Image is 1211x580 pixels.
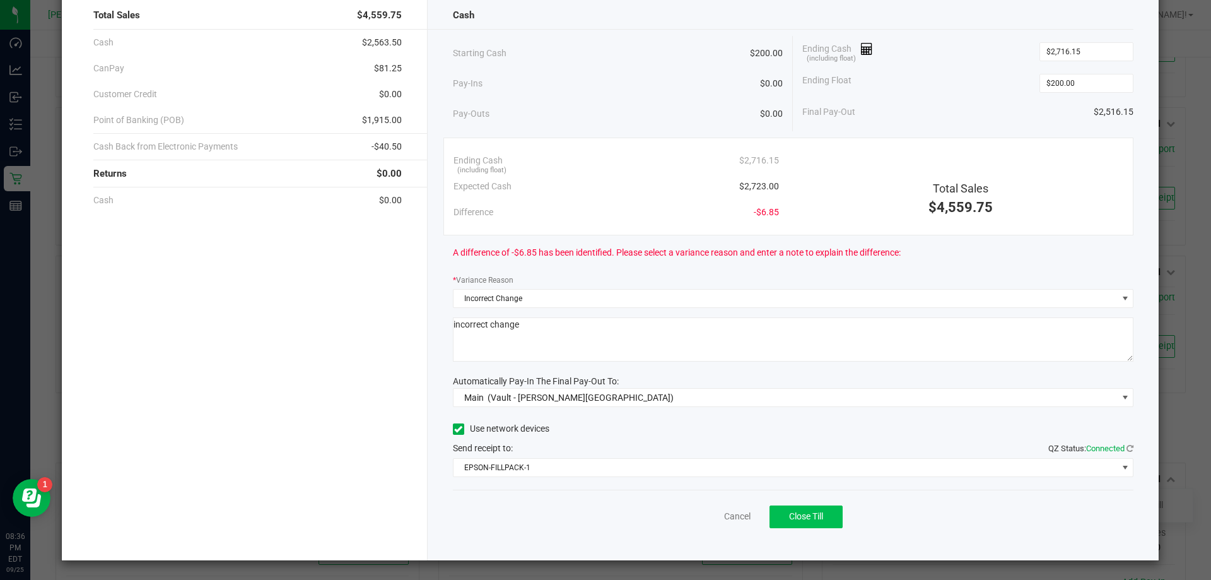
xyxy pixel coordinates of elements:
[453,8,474,23] span: Cash
[13,479,50,517] iframe: Resource center
[464,393,484,403] span: Main
[754,206,779,219] span: -$6.85
[362,114,402,127] span: $1,915.00
[453,206,493,219] span: Difference
[357,8,402,23] span: $4,559.75
[453,422,549,435] label: Use network devices
[789,511,823,521] span: Close Till
[724,510,751,523] a: Cancel
[453,459,1118,476] span: EPSON-FILLPACK-1
[453,47,506,60] span: Starting Cash
[37,477,52,492] iframe: Resource center unread badge
[453,107,489,121] span: Pay-Outs
[374,62,402,75] span: $81.25
[93,160,402,187] div: Returns
[802,42,873,61] span: Ending Cash
[769,506,843,528] button: Close Till
[453,246,901,259] span: A difference of -$6.85 has been identified. Please select a variance reason and enter a note to e...
[453,275,513,286] label: Variance Reason
[93,114,184,127] span: Point of Banking (POB)
[93,194,114,207] span: Cash
[750,47,783,60] span: $200.00
[93,8,140,23] span: Total Sales
[760,77,783,90] span: $0.00
[933,182,988,195] span: Total Sales
[1048,444,1133,453] span: QZ Status:
[739,180,779,193] span: $2,723.00
[453,77,483,90] span: Pay-Ins
[379,194,402,207] span: $0.00
[371,140,402,153] span: -$40.50
[1094,105,1133,119] span: $2,516.15
[453,376,619,386] span: Automatically Pay-In The Final Pay-Out To:
[1086,444,1125,453] span: Connected
[362,36,402,49] span: $2,563.50
[379,88,402,101] span: $0.00
[802,105,855,119] span: Final Pay-Out
[377,167,402,181] span: $0.00
[453,290,1118,307] span: Incorrect Change
[93,88,157,101] span: Customer Credit
[453,180,512,193] span: Expected Cash
[93,62,124,75] span: CanPay
[760,107,783,121] span: $0.00
[453,154,503,167] span: Ending Cash
[807,54,856,64] span: (including float)
[93,36,114,49] span: Cash
[928,199,993,215] span: $4,559.75
[488,393,674,403] span: (Vault - [PERSON_NAME][GEOGRAPHIC_DATA])
[93,140,238,153] span: Cash Back from Electronic Payments
[457,165,506,176] span: (including float)
[802,74,851,93] span: Ending Float
[453,443,513,453] span: Send receipt to:
[739,154,779,167] span: $2,716.15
